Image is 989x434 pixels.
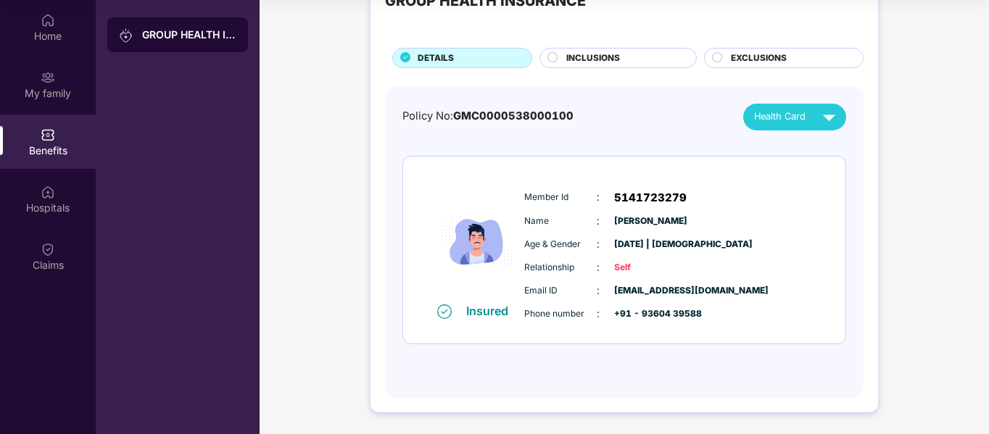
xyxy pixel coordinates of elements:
span: : [597,259,600,275]
div: Policy No: [402,108,574,125]
span: Name [524,214,597,228]
div: Insured [466,304,517,318]
span: DETAILS [418,51,454,65]
span: Health Card [754,109,806,124]
span: : [597,213,600,229]
span: [PERSON_NAME] [614,214,687,228]
img: icon [434,180,521,303]
span: : [597,283,600,299]
img: svg+xml;base64,PHN2ZyB4bWxucz0iaHR0cDovL3d3dy53My5vcmcvMjAwMC9zdmciIHZpZXdCb3g9IjAgMCAyNCAyNCIgd2... [816,104,842,130]
span: INCLUSIONS [566,51,620,65]
span: [EMAIL_ADDRESS][DOMAIN_NAME] [614,284,687,298]
img: svg+xml;base64,PHN2ZyBpZD0iSG9zcGl0YWxzIiB4bWxucz0iaHR0cDovL3d3dy53My5vcmcvMjAwMC9zdmciIHdpZHRoPS... [41,185,55,199]
img: svg+xml;base64,PHN2ZyBpZD0iQmVuZWZpdHMiIHhtbG5zPSJodHRwOi8vd3d3LnczLm9yZy8yMDAwL3N2ZyIgd2lkdGg9Ij... [41,128,55,142]
span: Self [614,261,687,275]
span: 5141723279 [614,189,687,206]
img: svg+xml;base64,PHN2ZyB4bWxucz0iaHR0cDovL3d3dy53My5vcmcvMjAwMC9zdmciIHdpZHRoPSIxNiIgaGVpZ2h0PSIxNi... [437,304,452,319]
span: Email ID [524,284,597,298]
span: GMC0000538000100 [453,109,574,122]
span: +91 - 93604 39588 [614,307,687,321]
button: Health Card [743,104,846,130]
span: Member Id [524,191,597,204]
img: svg+xml;base64,PHN2ZyBpZD0iQ2xhaW0iIHhtbG5zPSJodHRwOi8vd3d3LnczLm9yZy8yMDAwL3N2ZyIgd2lkdGg9IjIwIi... [41,242,55,256]
span: EXCLUSIONS [731,51,787,65]
img: svg+xml;base64,PHN2ZyBpZD0iSG9tZSIgeG1sbnM9Imh0dHA6Ly93d3cudzMub3JnLzIwMDAvc3ZnIiB3aWR0aD0iMjAiIG... [41,13,55,28]
span: Phone number [524,307,597,321]
span: [DATE] | [DEMOGRAPHIC_DATA] [614,238,687,251]
span: Age & Gender [524,238,597,251]
img: svg+xml;base64,PHN2ZyB3aWR0aD0iMjAiIGhlaWdodD0iMjAiIHZpZXdCb3g9IjAgMCAyMCAyMCIgZmlsbD0ibm9uZSIgeG... [119,28,133,43]
div: GROUP HEALTH INSURANCE [142,28,236,42]
img: svg+xml;base64,PHN2ZyB3aWR0aD0iMjAiIGhlaWdodD0iMjAiIHZpZXdCb3g9IjAgMCAyMCAyMCIgZmlsbD0ibm9uZSIgeG... [41,70,55,85]
span: Relationship [524,261,597,275]
span: : [597,236,600,252]
span: : [597,189,600,205]
span: : [597,306,600,322]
